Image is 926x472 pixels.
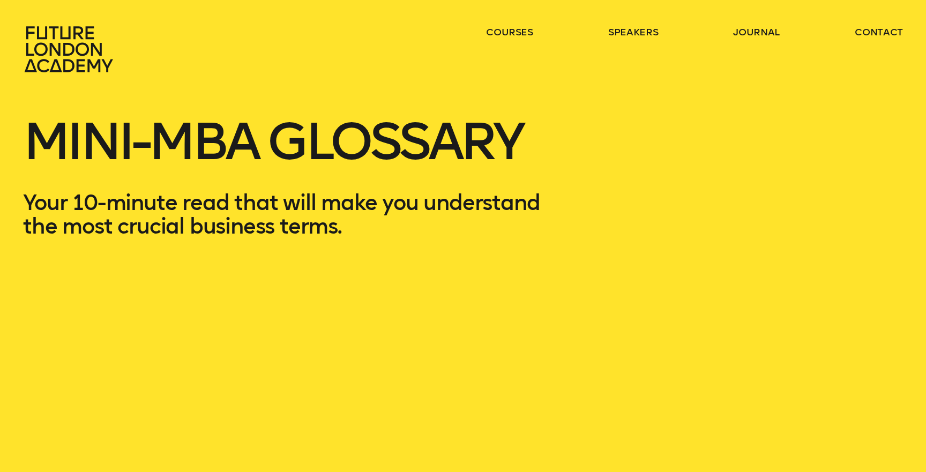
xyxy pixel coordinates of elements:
a: contact [855,26,903,39]
h1: Mini-MBA Glossary [23,118,556,191]
a: speakers [608,26,658,39]
p: Your 10-minute read that will make you understand the most crucial business terms. [23,191,556,238]
a: journal [733,26,780,39]
a: courses [486,26,533,39]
